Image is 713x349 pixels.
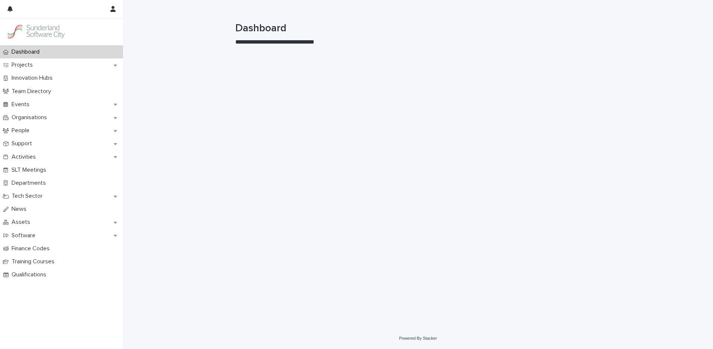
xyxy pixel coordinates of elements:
p: Activities [9,153,42,161]
p: People [9,127,35,134]
p: Innovation Hubs [9,74,59,82]
p: Organisations [9,114,53,121]
p: Qualifications [9,271,52,278]
p: Events [9,101,35,108]
p: Assets [9,219,36,226]
p: Tech Sector [9,193,48,200]
p: Software [9,232,41,239]
p: Support [9,140,38,147]
p: SLT Meetings [9,166,52,174]
p: News [9,206,32,213]
p: Projects [9,61,39,69]
h1: Dashboard [235,22,601,35]
p: Team Directory [9,88,57,95]
a: Powered By Stacker [399,336,437,340]
img: Kay6KQejSz2FjblR6DWv [6,24,66,39]
p: Finance Codes [9,245,56,252]
p: Dashboard [9,48,45,55]
p: Departments [9,180,52,187]
p: Training Courses [9,258,60,265]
